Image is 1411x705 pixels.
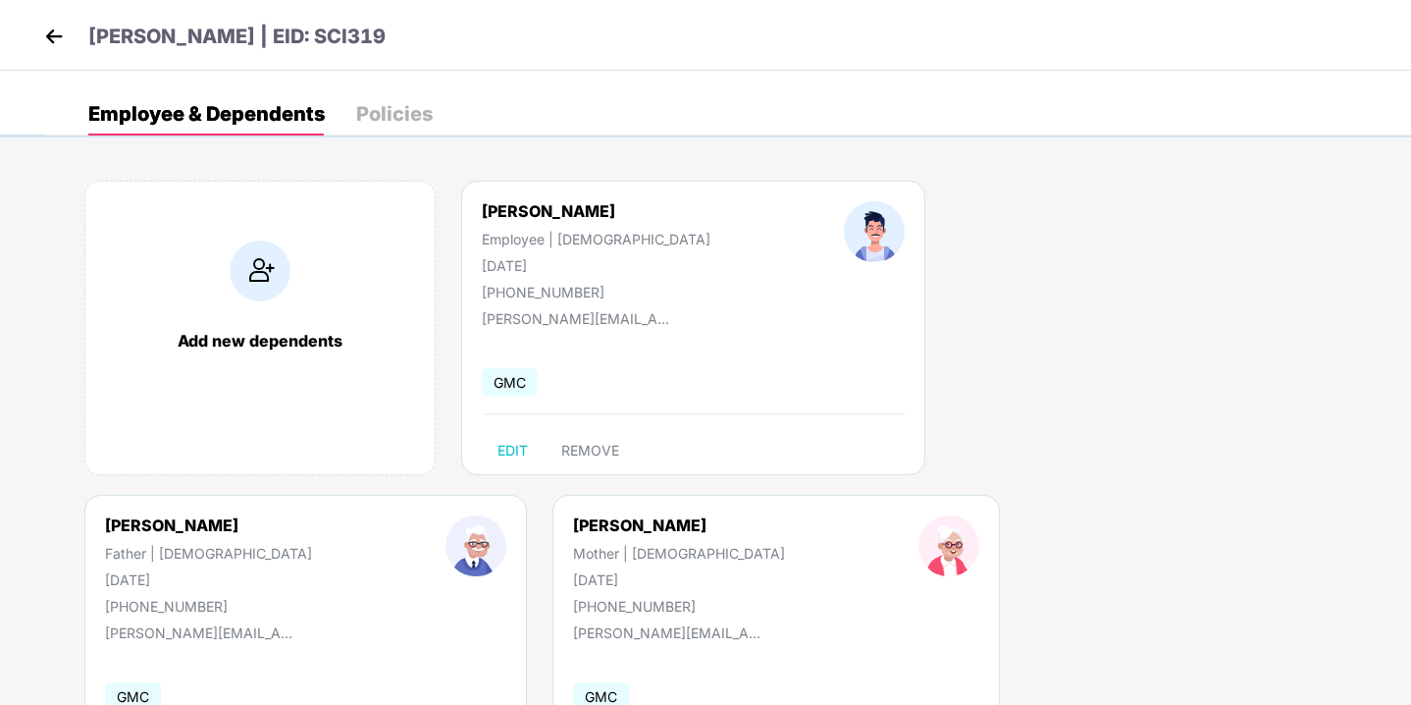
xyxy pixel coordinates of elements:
[482,284,710,300] div: [PHONE_NUMBER]
[482,368,538,397] span: GMC
[573,571,785,588] div: [DATE]
[105,515,312,535] div: [PERSON_NAME]
[482,310,678,327] div: [PERSON_NAME][EMAIL_ADDRESS][DOMAIN_NAME]
[573,515,785,535] div: [PERSON_NAME]
[573,624,769,641] div: [PERSON_NAME][EMAIL_ADDRESS][DOMAIN_NAME]
[844,201,905,262] img: profileImage
[482,231,710,247] div: Employee | [DEMOGRAPHIC_DATA]
[105,598,312,615] div: [PHONE_NUMBER]
[88,104,325,124] div: Employee & Dependents
[482,257,710,274] div: [DATE]
[105,571,312,588] div: [DATE]
[105,331,415,351] div: Add new dependents
[105,624,301,641] div: [PERSON_NAME][EMAIL_ADDRESS][DOMAIN_NAME]
[230,241,290,301] img: addIcon
[88,22,386,52] p: [PERSON_NAME] | EID: SCI319
[356,104,433,124] div: Policies
[445,515,506,576] img: profileImage
[546,435,635,466] button: REMOVE
[573,545,785,562] div: Mother | [DEMOGRAPHIC_DATA]
[482,201,710,221] div: [PERSON_NAME]
[39,22,69,51] img: back
[105,545,312,562] div: Father | [DEMOGRAPHIC_DATA]
[482,435,544,466] button: EDIT
[573,598,785,615] div: [PHONE_NUMBER]
[497,443,528,459] span: EDIT
[561,443,619,459] span: REMOVE
[918,515,979,576] img: profileImage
